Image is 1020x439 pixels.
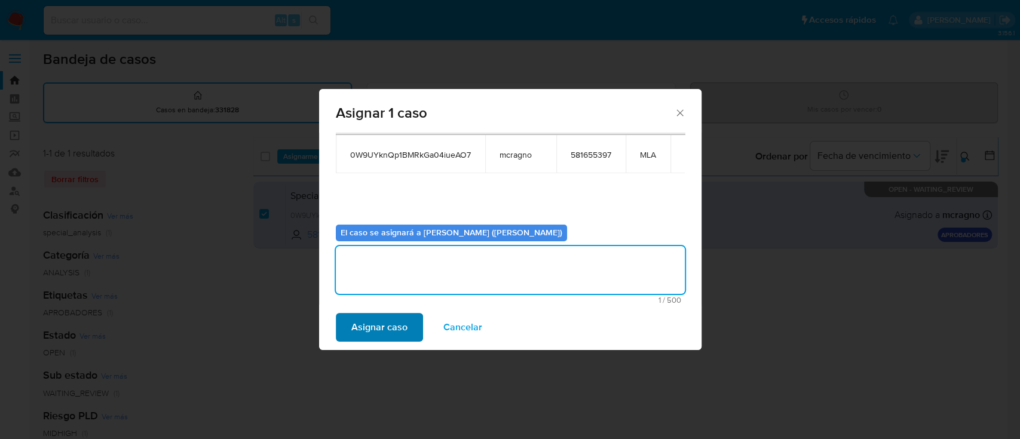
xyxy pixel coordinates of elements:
button: Asignar caso [336,313,423,342]
span: MLA [640,149,656,160]
span: 581655397 [571,149,611,160]
div: assign-modal [319,89,702,350]
button: Cancelar [428,313,498,342]
span: Máximo 500 caracteres [339,296,681,304]
span: Asignar caso [351,314,408,340]
span: 0W9UYknQp1BMRkGa04iueAO7 [350,149,471,160]
span: Asignar 1 caso [336,106,675,120]
span: Cancelar [443,314,482,340]
b: El caso se asignará a [PERSON_NAME] ([PERSON_NAME]) [341,226,562,238]
button: Cerrar ventana [674,107,685,118]
span: mcragno [500,149,542,160]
